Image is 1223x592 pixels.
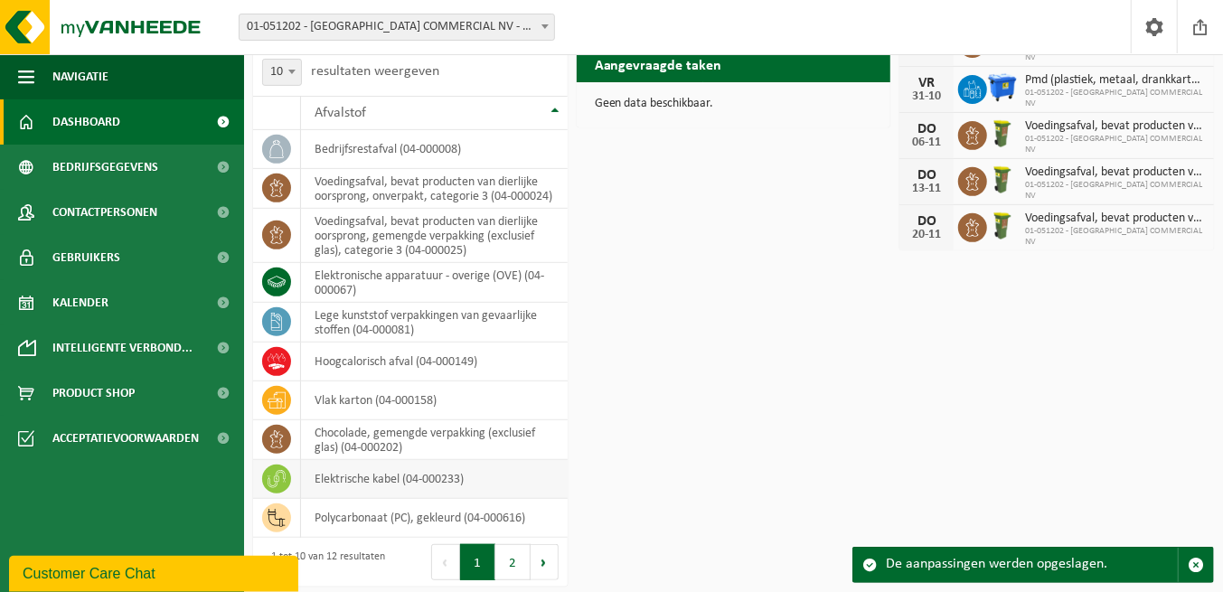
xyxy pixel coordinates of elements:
h2: Aangevraagde taken [577,46,740,81]
span: Contactpersonen [52,190,157,235]
td: voedingsafval, bevat producten van dierlijke oorsprong, onverpakt, categorie 3 (04-000024) [301,169,568,209]
span: Voedingsafval, bevat producten van dierlijke oorsprong, onverpakt, categorie 3 [1025,165,1205,180]
td: vlak karton (04-000158) [301,381,568,420]
span: 01-051202 - [GEOGRAPHIC_DATA] COMMERCIAL NV [1025,134,1205,155]
button: Previous [431,544,460,580]
p: Geen data beschikbaar. [595,98,873,110]
span: Gebruikers [52,235,120,280]
div: DO [908,122,945,136]
span: Pmd (plastiek, metaal, drankkartons) (bedrijven) [1025,73,1205,88]
td: voedingsafval, bevat producten van dierlijke oorsprong, gemengde verpakking (exclusief glas), cat... [301,209,568,263]
div: VR [908,76,945,90]
span: Voedingsafval, bevat producten van dierlijke oorsprong, onverpakt, categorie 3 [1025,211,1205,226]
td: elektrische kabel (04-000233) [301,460,568,499]
iframe: chat widget [9,552,302,592]
span: Product Shop [52,371,135,416]
div: 06-11 [908,136,945,149]
button: 1 [460,544,495,580]
img: WB-1100-HPE-BE-01 [987,72,1018,103]
button: 2 [495,544,531,580]
span: 01-051202 - [GEOGRAPHIC_DATA] COMMERCIAL NV [1025,180,1205,202]
span: Intelligente verbond... [52,325,193,371]
img: WB-0060-HPE-GN-50 [987,118,1018,149]
span: Afvalstof [315,106,366,120]
td: lege kunststof verpakkingen van gevaarlijke stoffen (04-000081) [301,303,568,343]
img: WB-0060-HPE-GN-50 [987,211,1018,241]
td: hoogcalorisch afval (04-000149) [301,343,568,381]
img: WB-0060-HPE-GN-50 [987,164,1018,195]
span: Voedingsafval, bevat producten van dierlijke oorsprong, onverpakt, categorie 3 [1025,119,1205,134]
td: elektronische apparatuur - overige (OVE) (04-000067) [301,263,568,303]
span: Bedrijfsgegevens [52,145,158,190]
span: Navigatie [52,54,108,99]
td: chocolade, gemengde verpakking (exclusief glas) (04-000202) [301,420,568,460]
span: 01-051202 - [GEOGRAPHIC_DATA] COMMERCIAL NV [1025,88,1205,109]
div: 13-11 [908,183,945,195]
div: 31-10 [908,90,945,103]
div: 20-11 [908,229,945,241]
span: 01-051202 - GUDRUN COMMERCIAL NV - LIER [240,14,554,40]
span: 01-051202 - GUDRUN COMMERCIAL NV - LIER [239,14,555,41]
label: resultaten weergeven [311,64,439,79]
span: Dashboard [52,99,120,145]
td: polycarbonaat (PC), gekleurd (04-000616) [301,499,568,538]
span: 10 [262,59,302,86]
div: DO [908,168,945,183]
div: 1 tot 10 van 12 resultaten [262,542,385,582]
div: De aanpassingen werden opgeslagen. [886,548,1178,582]
span: Kalender [52,280,108,325]
span: 10 [263,60,301,85]
span: Acceptatievoorwaarden [52,416,199,461]
div: DO [908,214,945,229]
span: 01-051202 - [GEOGRAPHIC_DATA] COMMERCIAL NV [1025,226,1205,248]
button: Next [531,544,559,580]
td: bedrijfsrestafval (04-000008) [301,130,568,169]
